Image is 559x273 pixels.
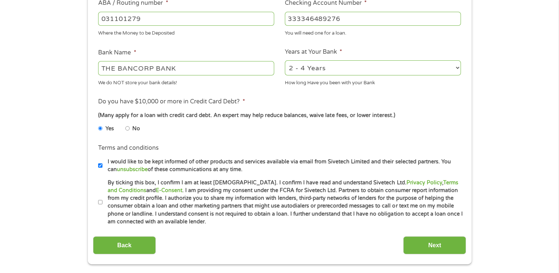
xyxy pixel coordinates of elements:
[103,158,463,174] label: I would like to be kept informed of other products and services available via email from Sivetech...
[98,77,274,86] div: We do NOT store your bank details!
[98,27,274,37] div: Where the Money to be Deposited
[117,166,148,173] a: unsubscribe
[156,187,182,194] a: E-Consent
[98,12,274,26] input: 263177916
[98,98,245,106] label: Do you have $10,000 or more in Credit Card Debt?
[105,125,114,133] label: Yes
[406,180,442,186] a: Privacy Policy
[103,179,463,226] label: By ticking this box, I confirm I am at least [DEMOGRAPHIC_DATA]. I confirm I have read and unders...
[98,144,159,152] label: Terms and conditions
[93,236,156,254] input: Back
[285,77,461,86] div: How long Have you been with your Bank
[285,27,461,37] div: You will need one for a loan.
[98,49,136,57] label: Bank Name
[285,12,461,26] input: 345634636
[285,48,342,56] label: Years at Your Bank
[98,111,461,120] div: (Many apply for a loan with credit card debt. An expert may help reduce balances, waive late fees...
[403,236,466,254] input: Next
[108,180,458,194] a: Terms and Conditions
[132,125,140,133] label: No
